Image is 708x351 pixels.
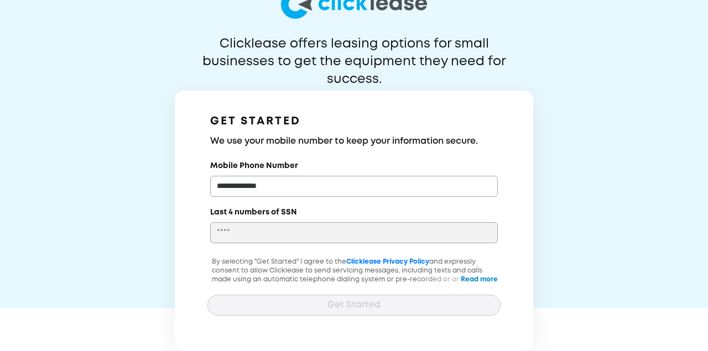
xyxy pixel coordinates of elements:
p: By selecting "Get Started" I agree to the and expressly consent to allow Clicklease to send servi... [207,258,501,311]
a: Clicklease Privacy Policy [346,259,429,265]
h3: We use your mobile number to keep your information secure. [210,135,498,148]
button: Get Started [207,295,501,316]
p: Clicklease offers leasing options for small businesses to get the equipment they need for success. [175,35,533,71]
label: Mobile Phone Number [210,160,298,171]
h1: GET STARTED [210,113,498,130]
label: Last 4 numbers of SSN [210,207,297,218]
